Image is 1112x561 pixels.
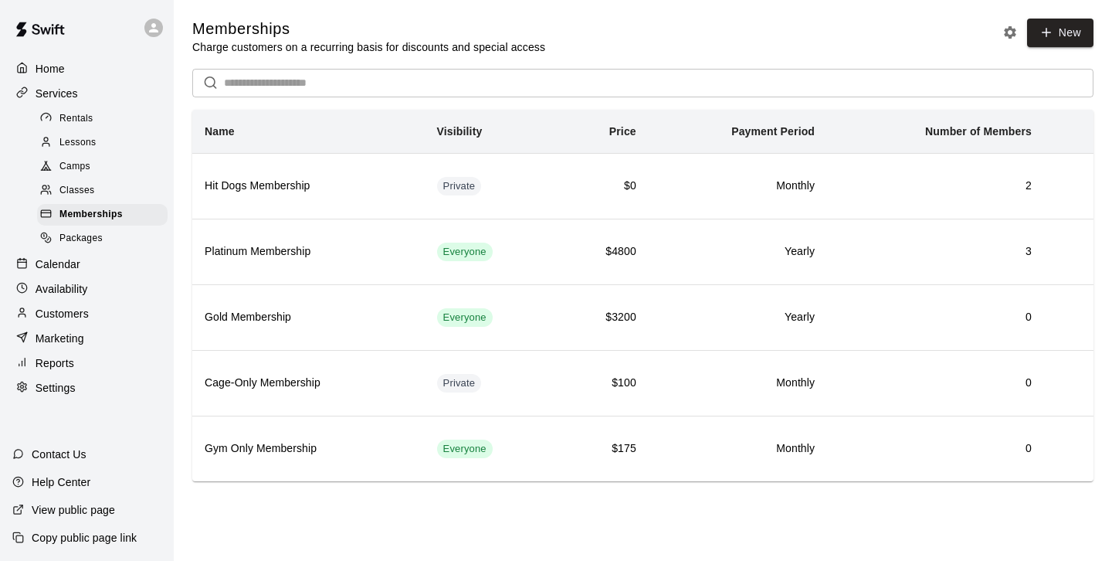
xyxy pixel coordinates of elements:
[32,447,86,462] p: Contact Us
[36,86,78,101] p: Services
[59,111,93,127] span: Rentals
[437,243,493,261] div: This membership is visible to all customers
[37,108,168,130] div: Rentals
[12,253,161,276] a: Calendar
[37,203,174,227] a: Memberships
[37,179,174,203] a: Classes
[437,442,493,457] span: Everyone
[37,228,168,250] div: Packages
[661,243,815,260] h6: Yearly
[839,440,1032,457] h6: 0
[609,125,636,138] b: Price
[570,243,636,260] h6: $4800
[36,257,80,272] p: Calendar
[437,308,493,327] div: This membership is visible to all customers
[570,178,636,195] h6: $0
[37,107,174,131] a: Rentals
[192,19,545,39] h5: Memberships
[570,375,636,392] h6: $100
[32,502,115,518] p: View public page
[437,311,493,325] span: Everyone
[37,131,174,155] a: Lessons
[205,178,412,195] h6: Hit Dogs Membership
[839,243,1032,260] h6: 3
[12,57,161,80] a: Home
[36,355,74,371] p: Reports
[32,474,90,490] p: Help Center
[12,376,161,399] a: Settings
[205,375,412,392] h6: Cage-Only Membership
[37,204,168,226] div: Memberships
[437,177,482,195] div: This membership is hidden from the memberships page
[12,82,161,105] a: Services
[570,309,636,326] h6: $3200
[839,309,1032,326] h6: 0
[12,352,161,375] a: Reports
[661,309,815,326] h6: Yearly
[12,302,161,325] a: Customers
[192,110,1093,481] table: simple table
[36,281,88,297] p: Availability
[59,159,90,175] span: Camps
[437,245,493,260] span: Everyone
[37,156,168,178] div: Camps
[661,440,815,457] h6: Monthly
[1027,19,1093,47] a: New
[12,277,161,301] a: Availability
[437,374,482,393] div: This membership is hidden from the memberships page
[205,309,412,326] h6: Gold Membership
[36,61,65,76] p: Home
[205,243,412,260] h6: Platinum Membership
[731,125,815,138] b: Payment Period
[437,440,493,458] div: This membership is visible to all customers
[37,227,174,251] a: Packages
[36,380,76,396] p: Settings
[437,179,482,194] span: Private
[192,39,545,55] p: Charge customers on a recurring basis for discounts and special access
[59,231,103,246] span: Packages
[570,440,636,457] h6: $175
[37,180,168,202] div: Classes
[37,155,174,179] a: Camps
[36,306,89,321] p: Customers
[437,376,482,391] span: Private
[661,375,815,392] h6: Monthly
[205,440,412,457] h6: Gym Only Membership
[12,327,161,350] a: Marketing
[59,207,123,223] span: Memberships
[32,530,137,546] p: Copy public page link
[37,132,168,154] div: Lessons
[59,135,97,151] span: Lessons
[998,21,1022,44] button: Memberships settings
[839,375,1032,392] h6: 0
[59,183,94,199] span: Classes
[205,125,235,138] b: Name
[839,178,1032,195] h6: 2
[925,125,1032,138] b: Number of Members
[36,331,84,346] p: Marketing
[661,178,815,195] h6: Monthly
[437,125,483,138] b: Visibility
